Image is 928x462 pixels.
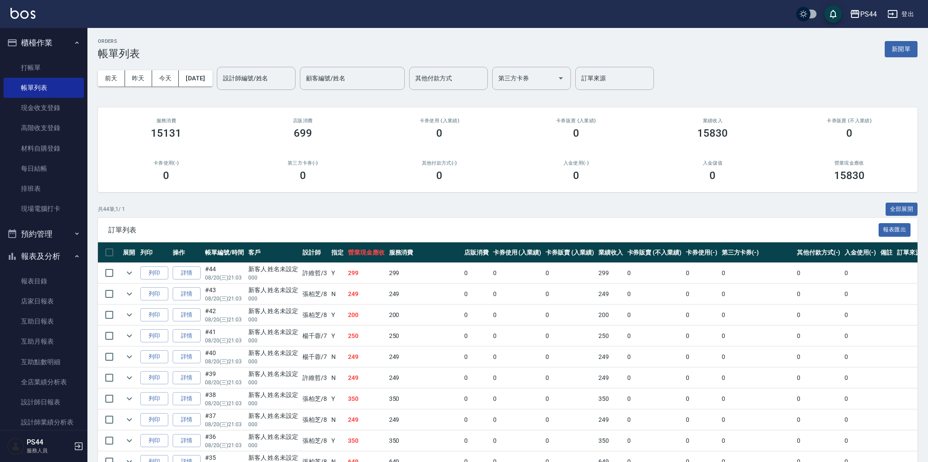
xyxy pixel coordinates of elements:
h2: 入金使用(-) [518,160,634,166]
p: 服務人員 [27,447,71,455]
h3: 0 [436,127,442,139]
td: 0 [719,431,795,451]
td: #43 [203,284,246,304]
td: N [329,410,346,430]
a: 詳情 [173,266,201,280]
h2: ORDERS [98,38,140,44]
td: 0 [491,326,544,346]
img: Person [7,438,24,455]
span: 訂單列表 [108,226,879,234]
td: 299 [387,263,462,283]
h3: 0 [573,127,579,139]
td: 0 [491,368,544,388]
button: 前天 [98,70,125,86]
td: 0 [491,284,544,304]
td: 0 [543,305,596,325]
td: 0 [719,326,795,346]
td: 0 [842,263,878,283]
td: 張柏芝 /8 [300,410,329,430]
h3: 0 [846,127,852,139]
a: 現金收支登錄 [3,98,84,118]
h3: 0 [436,169,442,182]
td: 0 [719,389,795,409]
button: 列印 [140,392,168,406]
th: 客戶 [246,242,301,263]
td: 0 [543,263,596,283]
td: 0 [684,263,719,283]
td: 0 [684,410,719,430]
p: 000 [248,441,299,449]
td: 張柏芝 /8 [300,431,329,451]
button: [DATE] [179,70,212,86]
td: 0 [625,410,684,430]
button: 報表及分析 [3,245,84,268]
button: 昨天 [125,70,152,86]
h2: 店販消費 [245,118,361,124]
td: Y [329,389,346,409]
td: 0 [491,347,544,367]
a: 高階收支登錄 [3,118,84,138]
td: 0 [462,263,491,283]
button: expand row [123,329,136,342]
div: 新客人 姓名未設定 [248,328,299,337]
td: 0 [462,347,491,367]
td: N [329,284,346,304]
div: 新客人 姓名未設定 [248,369,299,379]
h2: 卡券販賣 (入業績) [518,118,634,124]
img: Logo [10,8,35,19]
a: 帳單列表 [3,78,84,98]
td: 張柏芝 /8 [300,389,329,409]
td: 0 [842,389,878,409]
p: 000 [248,379,299,386]
h3: 帳單列表 [98,48,140,60]
a: 報表匯出 [879,225,911,234]
p: 08/20 (三) 21:03 [205,400,244,407]
h2: 卡券販賣 (不入業績) [792,118,907,124]
td: 0 [462,389,491,409]
td: #36 [203,431,246,451]
button: 報表匯出 [879,223,911,237]
a: 設計師日報表 [3,392,84,412]
td: 350 [596,389,625,409]
td: 0 [842,305,878,325]
h3: 15131 [151,127,181,139]
h2: 業績收入 [655,118,771,124]
td: 200 [387,305,462,325]
td: 0 [491,263,544,283]
h2: 其他付款方式(-) [382,160,497,166]
td: 0 [842,368,878,388]
td: 249 [346,368,387,388]
button: expand row [123,392,136,405]
td: 249 [596,410,625,430]
td: 250 [387,326,462,346]
button: Open [554,71,568,85]
h3: 0 [163,169,169,182]
td: 0 [719,263,795,283]
a: 詳情 [173,350,201,364]
td: 0 [684,347,719,367]
td: 0 [543,326,596,346]
td: 許維哲 /3 [300,368,329,388]
td: 350 [346,389,387,409]
td: Y [329,431,346,451]
td: #39 [203,368,246,388]
a: 詳情 [173,413,201,427]
td: 200 [596,305,625,325]
td: 0 [491,410,544,430]
td: 0 [719,305,795,325]
td: 0 [625,431,684,451]
h3: 0 [709,169,716,182]
td: 張柏芝 /8 [300,305,329,325]
th: 操作 [170,242,203,263]
p: 08/20 (三) 21:03 [205,274,244,282]
a: 詳情 [173,287,201,301]
td: 250 [596,326,625,346]
td: 0 [719,347,795,367]
p: 000 [248,274,299,282]
a: 設計師業績分析表 [3,412,84,432]
button: expand row [123,413,136,426]
button: 列印 [140,413,168,427]
td: 249 [346,347,387,367]
td: 0 [462,431,491,451]
h3: 699 [294,127,312,139]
